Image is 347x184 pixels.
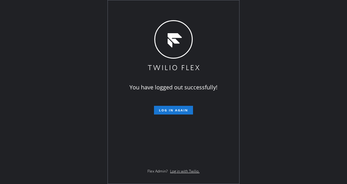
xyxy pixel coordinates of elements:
button: Log in again [154,106,193,114]
a: Log in with Twilio. [170,168,200,174]
span: Log in again [159,108,188,112]
span: Flex Admin? [147,168,168,174]
span: You have logged out successfully! [130,83,217,91]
